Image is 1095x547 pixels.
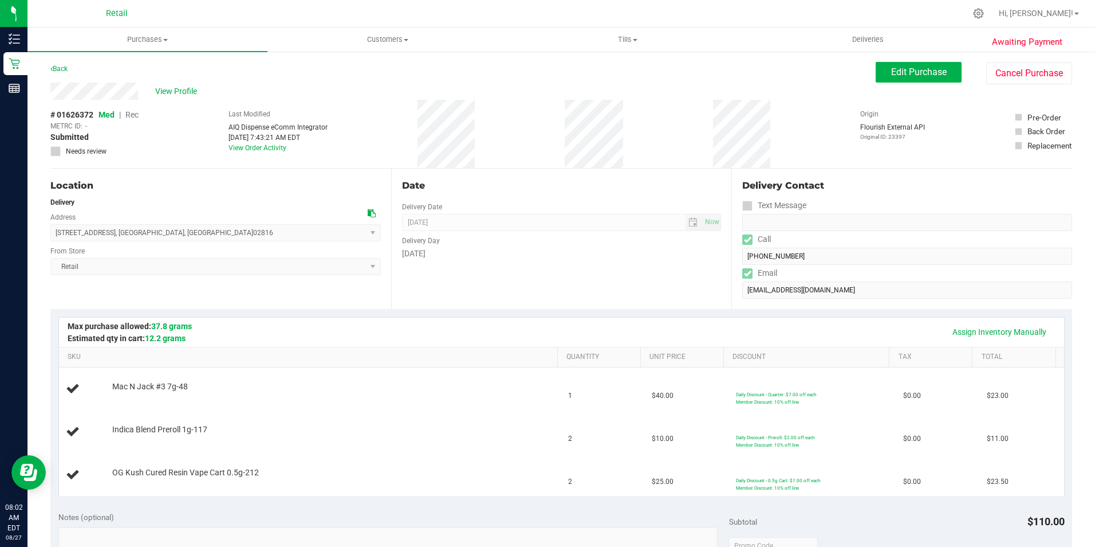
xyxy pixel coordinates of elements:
[971,8,986,19] div: Manage settings
[145,334,186,343] span: 12.2 grams
[652,390,673,401] span: $40.00
[652,476,673,487] span: $25.00
[903,476,921,487] span: $0.00
[229,132,328,143] div: [DATE] 7:43:21 AM EDT
[736,442,799,448] span: Member Discount: 10% off line
[566,353,636,362] a: Quantity
[66,146,107,157] span: Needs review
[899,353,968,362] a: Tax
[748,28,988,52] a: Deliveries
[1027,140,1072,151] div: Replacement
[903,433,921,444] span: $0.00
[742,248,1072,265] input: Format: (999) 999-9999
[837,34,899,45] span: Deliveries
[736,399,799,405] span: Member Discount: 10% off line
[568,390,572,401] span: 1
[860,132,925,141] p: Original ID: 23397
[151,322,192,331] span: 37.8 grams
[68,322,192,331] span: Max purchase allowed:
[112,467,259,478] span: OG Kush Cured Resin Vape Cart 0.5g-212
[1027,515,1065,528] span: $110.00
[742,214,1072,231] input: Format: (999) 999-9999
[68,353,553,362] a: SKU
[742,231,771,248] label: Call
[267,28,507,52] a: Customers
[50,198,74,206] strong: Delivery
[106,9,128,18] span: Retail
[50,131,89,143] span: Submitted
[27,34,267,45] span: Purchases
[229,122,328,132] div: AIQ Dispense eComm Integrator
[112,424,207,435] span: Indica Blend Preroll 1g-117
[987,476,1009,487] span: $23.50
[9,58,20,69] inline-svg: Retail
[736,392,816,397] span: Daily Discount - Quarter: $7.00 off each
[50,121,82,131] span: METRC ID:
[50,246,85,256] label: From Store
[903,390,921,401] span: $0.00
[9,83,20,94] inline-svg: Reports
[155,85,201,97] span: View Profile
[742,265,777,282] label: Email
[732,353,885,362] a: Discount
[742,197,806,214] label: Text Message
[50,109,93,121] span: # 01626372
[368,208,376,220] div: Copy address to clipboard
[982,353,1051,362] a: Total
[876,62,962,83] button: Edit Purchase
[860,109,879,119] label: Origin
[999,9,1073,18] span: Hi, [PERSON_NAME]!
[860,122,925,141] div: Flourish External API
[229,144,286,152] a: View Order Activity
[736,435,814,440] span: Daily Discount - Preroll: $2.00 off each
[85,121,87,131] span: -
[5,502,22,533] p: 08:02 AM EDT
[987,433,1009,444] span: $11.00
[99,110,115,119] span: Med
[992,36,1062,49] span: Awaiting Payment
[402,202,442,212] label: Delivery Date
[568,433,572,444] span: 2
[508,28,748,52] a: Tills
[119,110,121,119] span: |
[229,109,270,119] label: Last Modified
[986,62,1072,84] button: Cancel Purchase
[268,34,507,45] span: Customers
[11,455,46,490] iframe: Resource center
[568,476,572,487] span: 2
[5,533,22,542] p: 08/27
[945,322,1054,342] a: Assign Inventory Manually
[891,67,947,77] span: Edit Purchase
[402,236,440,246] label: Delivery Day
[68,334,186,343] span: Estimated qty in cart:
[987,390,1009,401] span: $23.00
[402,248,722,260] div: [DATE]
[736,478,820,483] span: Daily Discount - 0.5g Cart: $7.00 off each
[742,179,1072,193] div: Delivery Contact
[9,33,20,45] inline-svg: Inventory
[27,28,267,52] a: Purchases
[1027,112,1061,123] div: Pre-Order
[1027,126,1065,137] div: Back Order
[50,212,76,222] label: Address
[58,513,114,522] span: Notes (optional)
[402,179,722,193] div: Date
[736,485,799,491] span: Member Discount: 10% off line
[652,433,673,444] span: $10.00
[125,110,139,119] span: Rec
[50,65,68,73] a: Back
[112,381,188,392] span: Mac N Jack #3 7g-48
[509,34,747,45] span: Tills
[729,517,757,526] span: Subtotal
[649,353,719,362] a: Unit Price
[50,179,381,193] div: Location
